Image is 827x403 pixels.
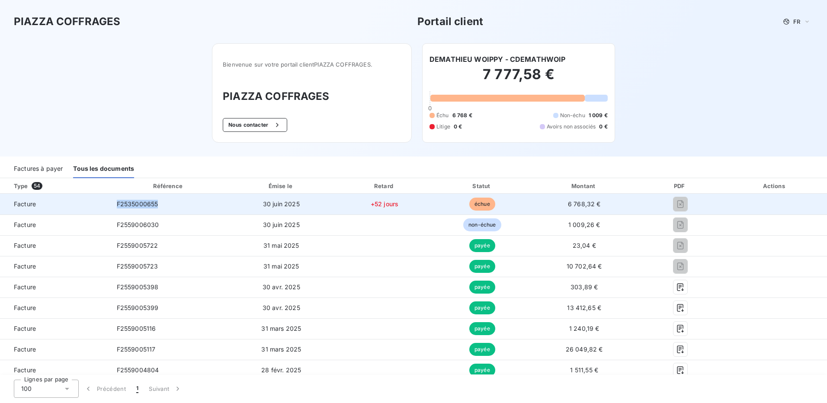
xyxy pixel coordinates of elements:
[589,112,608,119] span: 1 009 €
[117,304,159,311] span: F2559005399
[469,198,495,211] span: échue
[599,123,607,131] span: 0 €
[454,123,462,131] span: 0 €
[793,18,800,25] span: FR
[136,384,138,393] span: 1
[532,182,636,190] div: Montant
[567,304,601,311] span: 13 412,65 €
[430,54,566,64] h6: DEMATHIEU WOIPPY - CDEMATHWOIP
[117,325,156,332] span: F2559005116
[571,283,598,291] span: 303,89 €
[117,221,159,228] span: F2559006030
[7,241,103,250] span: Facture
[7,283,103,291] span: Facture
[263,200,300,208] span: 30 juin 2025
[131,380,144,398] button: 1
[263,242,299,249] span: 31 mai 2025
[223,118,287,132] button: Nous contacter
[469,343,495,356] span: payée
[724,182,825,190] div: Actions
[547,123,596,131] span: Avoirs non associés
[452,112,472,119] span: 6 768 €
[117,262,158,270] span: F2559005723
[32,182,42,190] span: 54
[469,322,495,335] span: payée
[229,182,333,190] div: Émise le
[436,123,450,131] span: Litige
[263,283,300,291] span: 30 avr. 2025
[263,262,299,270] span: 31 mai 2025
[436,112,449,119] span: Échu
[21,384,32,393] span: 100
[263,304,300,311] span: 30 avr. 2025
[7,366,103,374] span: Facture
[560,112,585,119] span: Non-échu
[117,242,158,249] span: F2559005722
[573,242,596,249] span: 23,04 €
[9,182,108,190] div: Type
[469,301,495,314] span: payée
[117,345,156,353] span: F2559005117
[417,14,483,29] h3: Portail client
[153,182,183,189] div: Référence
[469,260,495,273] span: payée
[436,182,529,190] div: Statut
[430,66,608,92] h2: 7 777,58 €
[261,366,301,374] span: 28 févr. 2025
[7,324,103,333] span: Facture
[14,14,120,29] h3: PIAZZA COFFRAGES
[223,89,401,104] h3: PIAZZA COFFRAGES
[7,304,103,312] span: Facture
[79,380,131,398] button: Précédent
[337,182,433,190] div: Retard
[261,325,301,332] span: 31 mars 2025
[640,182,721,190] div: PDF
[7,262,103,271] span: Facture
[144,380,187,398] button: Suivant
[263,221,300,228] span: 30 juin 2025
[566,345,603,353] span: 26 049,82 €
[73,160,134,178] div: Tous les documents
[469,239,495,252] span: payée
[568,221,600,228] span: 1 009,26 €
[261,345,301,353] span: 31 mars 2025
[117,200,158,208] span: F2535000655
[117,283,159,291] span: F2559005398
[463,218,501,231] span: non-échue
[7,345,103,354] span: Facture
[570,366,598,374] span: 1 511,55 €
[371,200,398,208] span: +52 jours
[469,281,495,294] span: payée
[7,221,103,229] span: Facture
[568,200,601,208] span: 6 768,32 €
[223,61,401,68] span: Bienvenue sur votre portail client PIAZZA COFFRAGES .
[14,160,63,178] div: Factures à payer
[469,364,495,377] span: payée
[569,325,599,332] span: 1 240,19 €
[428,105,432,112] span: 0
[7,200,103,208] span: Facture
[117,366,159,374] span: F2559004804
[567,262,602,270] span: 10 702,64 €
